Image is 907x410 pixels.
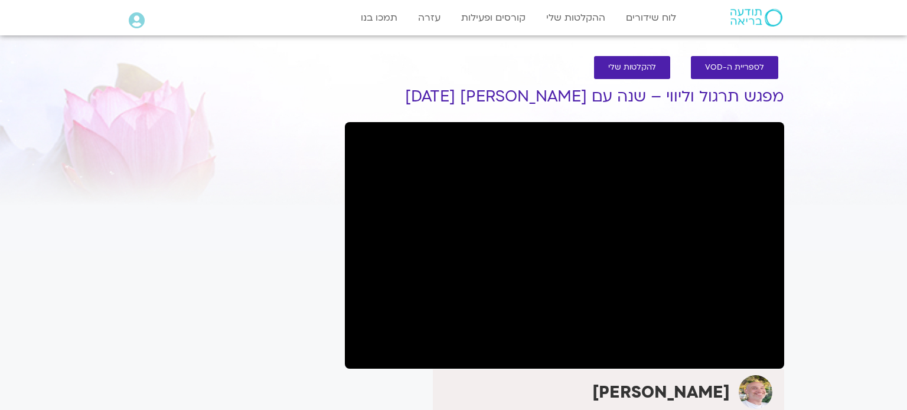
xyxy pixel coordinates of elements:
span: להקלטות שלי [608,63,656,72]
a: לוח שידורים [620,6,682,29]
strong: [PERSON_NAME] [592,381,730,404]
a: ההקלטות שלי [540,6,611,29]
span: לספריית ה-VOD [705,63,764,72]
a: עזרה [412,6,446,29]
a: תמכו בנו [355,6,403,29]
a: קורסים ופעילות [455,6,531,29]
a: להקלטות שלי [594,56,670,79]
a: לספריית ה-VOD [691,56,778,79]
img: תודעה בריאה [730,9,782,27]
h1: מפגש תרגול וליווי – שנה עם [PERSON_NAME] [DATE] [345,88,784,106]
img: רון אלון [739,375,772,409]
